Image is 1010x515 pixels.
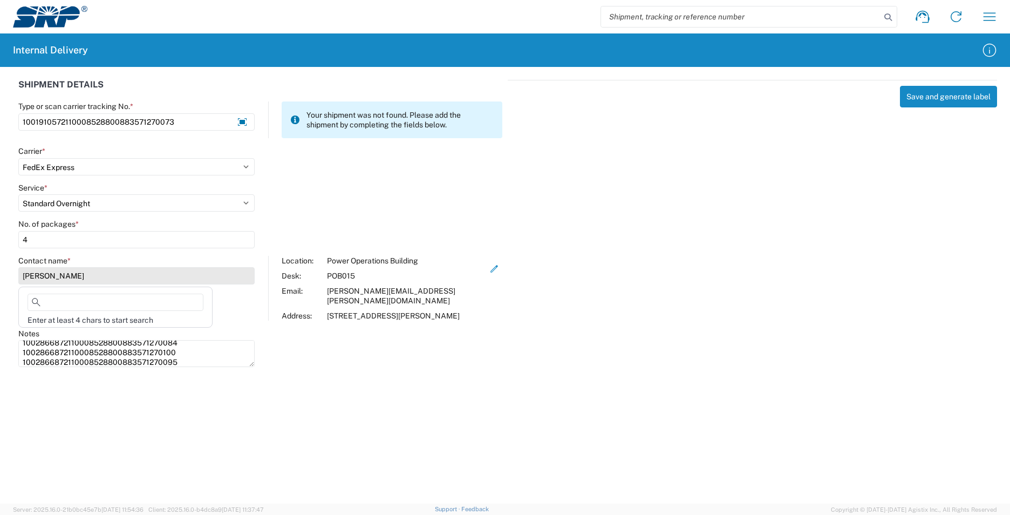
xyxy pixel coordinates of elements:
h2: Internal Delivery [13,44,88,57]
div: Email: [282,286,322,306]
div: Enter at least 4 chars to start search [21,315,210,325]
div: Power Operations Building [327,256,486,266]
label: Carrier [18,146,45,156]
label: No. of packages [18,219,79,229]
input: Shipment, tracking or reference number [601,6,881,27]
a: Support [435,506,462,512]
div: Location: [282,256,322,266]
span: [DATE] 11:37:47 [222,506,264,513]
span: Client: 2025.16.0-b4dc8a9 [148,506,264,513]
div: Address: [282,311,322,321]
div: Desk: [282,271,322,281]
label: Notes [18,329,39,338]
label: Type or scan carrier tracking No. [18,101,133,111]
span: Your shipment was not found. Please add the shipment by completing the fields below. [306,110,494,130]
label: Service [18,183,47,193]
div: [PERSON_NAME][EMAIL_ADDRESS][PERSON_NAME][DOMAIN_NAME] [327,286,486,306]
label: Contact name [18,256,71,266]
div: SHIPMENT DETAILS [18,80,502,101]
button: Save and generate label [900,86,997,107]
a: Feedback [461,506,489,512]
div: [STREET_ADDRESS][PERSON_NAME] [327,311,486,321]
div: POB015 [327,271,486,281]
span: Server: 2025.16.0-21b0bc45e7b [13,506,144,513]
img: srp [13,6,87,28]
span: [DATE] 11:54:36 [101,506,144,513]
span: Copyright © [DATE]-[DATE] Agistix Inc., All Rights Reserved [831,505,997,514]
